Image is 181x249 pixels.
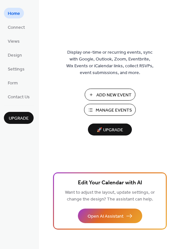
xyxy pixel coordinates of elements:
[8,38,20,45] span: Views
[96,107,132,114] span: Manage Events
[88,124,132,135] button: 🚀 Upgrade
[85,89,135,101] button: Add New Event
[66,49,154,76] span: Display one-time or recurring events, sync with Google, Outlook, Zoom, Eventbrite, Wix Events or ...
[88,213,123,220] span: Open AI Assistant
[8,66,25,73] span: Settings
[4,63,28,74] a: Settings
[4,36,24,46] a: Views
[4,112,34,124] button: Upgrade
[8,52,22,59] span: Design
[4,49,26,60] a: Design
[8,10,20,17] span: Home
[8,80,18,87] span: Form
[65,188,155,204] span: Want to adjust the layout, update settings, or change the design? The assistant can help.
[78,179,142,188] span: Edit Your Calendar with AI
[4,8,24,18] a: Home
[92,126,128,135] span: 🚀 Upgrade
[78,209,142,223] button: Open AI Assistant
[4,77,22,88] a: Form
[9,115,29,122] span: Upgrade
[4,22,29,32] a: Connect
[8,24,25,31] span: Connect
[4,91,34,102] a: Contact Us
[84,104,136,116] button: Manage Events
[96,92,132,99] span: Add New Event
[8,94,30,101] span: Contact Us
